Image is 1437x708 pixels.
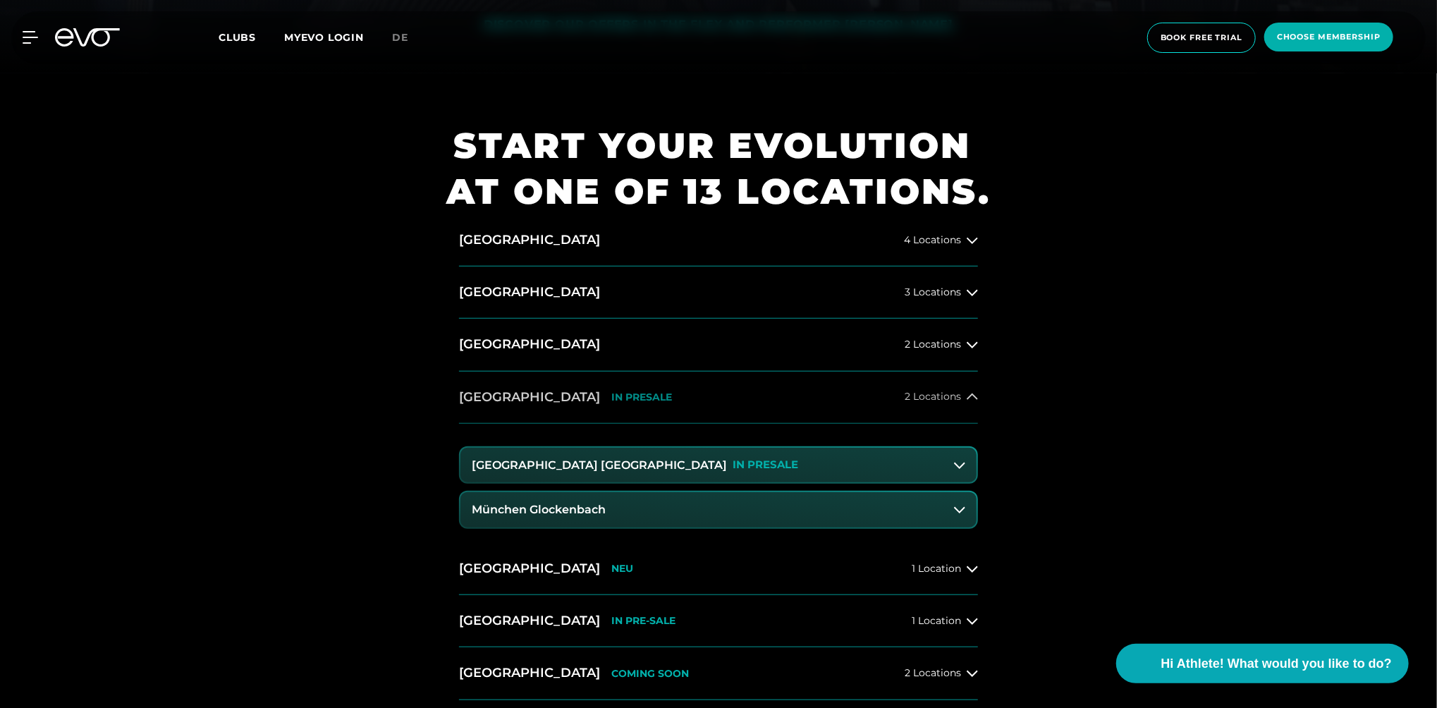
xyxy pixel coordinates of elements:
[392,30,425,46] a: de
[905,391,961,402] span: 2 Locations
[459,560,600,578] h2: [GEOGRAPHIC_DATA]
[392,31,408,44] span: de
[733,459,798,471] p: IN PRESALE
[1260,23,1398,53] a: choose membership
[460,492,977,527] button: München Glockenbach
[1277,31,1381,43] span: choose membership
[459,595,978,647] button: [GEOGRAPHIC_DATA]IN PRE-SALE1 Location
[1116,644,1409,683] button: Hi Athlete! What would you like to do?
[904,235,961,245] span: 4 Locations
[459,647,978,700] button: [GEOGRAPHIC_DATA]COMING SOON2 Locations
[611,391,672,403] p: IN PRESALE
[1161,654,1392,673] span: Hi Athlete! What would you like to do?
[219,31,256,44] span: Clubs
[459,543,978,595] button: [GEOGRAPHIC_DATA]NEU1 Location
[459,267,978,319] button: [GEOGRAPHIC_DATA]3 Locations
[472,459,727,472] h3: [GEOGRAPHIC_DATA] [GEOGRAPHIC_DATA]
[905,287,961,298] span: 3 Locations
[905,339,961,350] span: 2 Locations
[472,503,606,516] h3: München Glockenbach
[459,336,600,353] h2: [GEOGRAPHIC_DATA]
[460,448,977,483] button: [GEOGRAPHIC_DATA] [GEOGRAPHIC_DATA]IN PRESALE
[611,668,689,680] p: COMING SOON
[459,283,600,301] h2: [GEOGRAPHIC_DATA]
[459,612,600,630] h2: [GEOGRAPHIC_DATA]
[459,664,600,682] h2: [GEOGRAPHIC_DATA]
[1143,23,1260,53] a: book free trial
[912,616,961,626] span: 1 Location
[611,615,675,627] p: IN PRE-SALE
[219,30,284,44] a: Clubs
[284,31,364,44] a: MYEVO LOGIN
[912,563,961,574] span: 1 Location
[459,372,978,424] button: [GEOGRAPHIC_DATA]IN PRESALE2 Locations
[1161,32,1242,44] span: book free trial
[611,563,633,575] p: NEU
[459,389,600,406] h2: [GEOGRAPHIC_DATA]
[459,319,978,371] button: [GEOGRAPHIC_DATA]2 Locations
[446,123,991,214] h1: START YOUR EVOLUTION AT ONE OF 13 LOCATIONS.
[459,214,978,267] button: [GEOGRAPHIC_DATA]4 Locations
[905,668,961,678] span: 2 Locations
[459,231,600,249] h2: [GEOGRAPHIC_DATA]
